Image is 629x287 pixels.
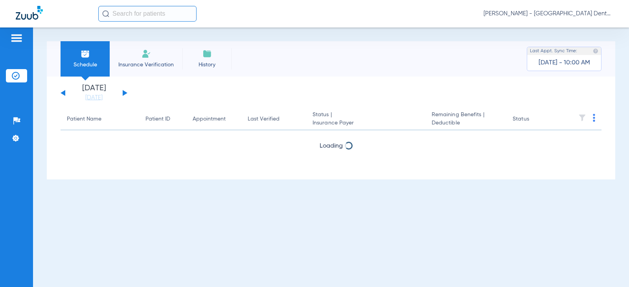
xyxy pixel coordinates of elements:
img: Zuub Logo [16,6,43,20]
img: Manual Insurance Verification [142,49,151,58]
span: Last Appt. Sync Time: [530,47,577,55]
div: Patient Name [67,115,101,123]
img: History [202,49,212,58]
span: [DATE] - 10:00 AM [539,59,590,67]
span: Schedule [66,61,104,69]
a: [DATE] [70,94,118,102]
input: Search for patients [98,6,197,22]
th: Status | [306,108,425,130]
img: filter.svg [578,114,586,122]
div: Appointment [193,115,235,123]
div: Last Verified [248,115,300,123]
div: Patient Name [67,115,133,123]
img: Search Icon [102,10,109,17]
div: Patient ID [145,115,180,123]
div: Patient ID [145,115,170,123]
span: Insurance Verification [116,61,177,69]
span: Deductible [432,119,500,127]
span: Loading [320,143,343,149]
span: [PERSON_NAME] - [GEOGRAPHIC_DATA] Dental Care [484,10,613,18]
img: Schedule [81,49,90,58]
span: Insurance Payer [313,119,419,127]
th: Remaining Benefits | [425,108,506,130]
img: hamburger-icon [10,33,23,43]
span: History [188,61,226,69]
li: [DATE] [70,84,118,102]
img: group-dot-blue.svg [593,114,595,122]
img: last sync help info [593,48,598,54]
div: Appointment [193,115,226,123]
div: Last Verified [248,115,280,123]
th: Status [506,108,559,130]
